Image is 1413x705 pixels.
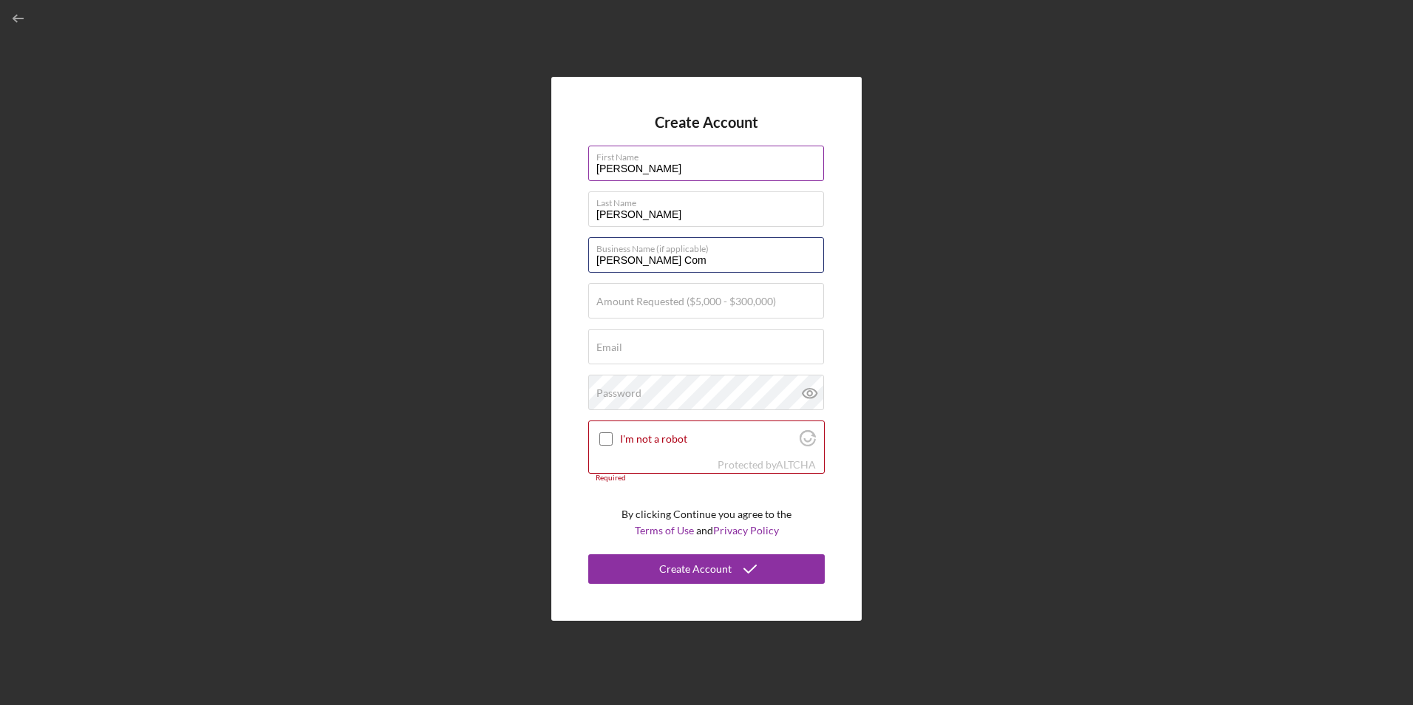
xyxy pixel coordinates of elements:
[659,554,732,584] div: Create Account
[596,146,824,163] label: First Name
[588,474,825,483] div: Required
[620,433,795,445] label: I'm not a robot
[596,296,776,307] label: Amount Requested ($5,000 - $300,000)
[800,436,816,449] a: Visit Altcha.org
[596,341,622,353] label: Email
[718,459,816,471] div: Protected by
[596,192,824,208] label: Last Name
[596,387,641,399] label: Password
[713,524,779,537] a: Privacy Policy
[635,524,694,537] a: Terms of Use
[655,114,758,131] h4: Create Account
[596,238,824,254] label: Business Name (if applicable)
[588,554,825,584] button: Create Account
[622,506,791,539] p: By clicking Continue you agree to the and
[776,458,816,471] a: Visit Altcha.org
